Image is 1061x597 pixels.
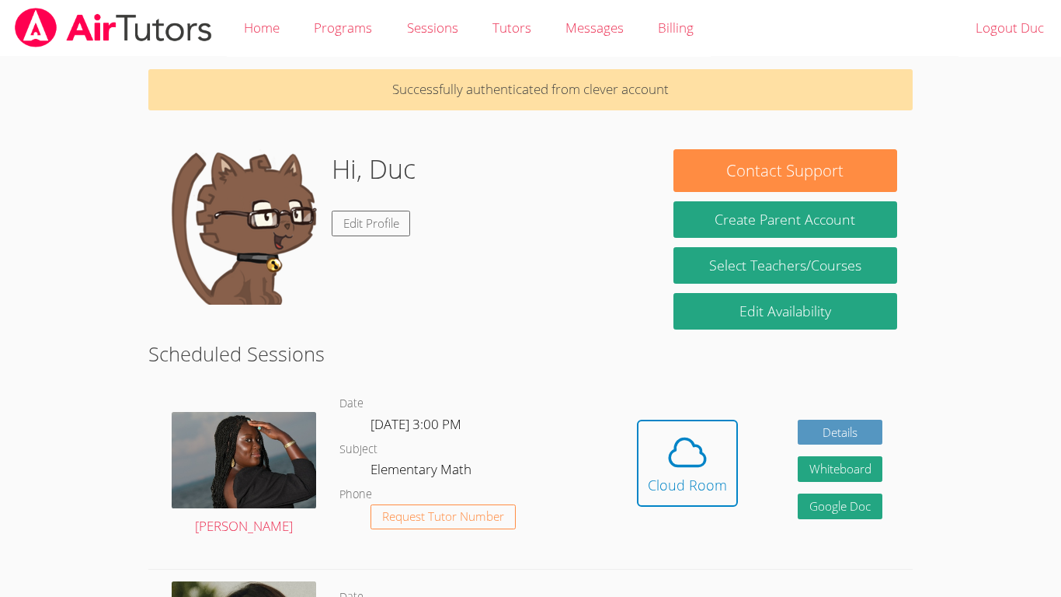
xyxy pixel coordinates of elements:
[798,456,883,482] button: Whiteboard
[339,485,372,504] dt: Phone
[673,149,897,192] button: Contact Support
[172,412,316,538] a: [PERSON_NAME]
[339,440,377,459] dt: Subject
[382,511,504,522] span: Request Tutor Number
[673,201,897,238] button: Create Parent Account
[370,415,461,433] span: [DATE] 3:00 PM
[164,149,319,305] img: default.png
[673,247,897,284] a: Select Teachers/Courses
[637,420,738,507] button: Cloud Room
[13,8,214,47] img: airtutors_banner-c4298cdbf04f3fff15de1276eac7730deb9818008684d7c2e4769d2f7ddbe033.png
[798,494,883,519] a: Google Doc
[370,459,475,485] dd: Elementary Math
[332,211,411,236] a: Edit Profile
[673,293,897,330] a: Edit Availability
[370,504,516,530] button: Request Tutor Number
[148,69,913,110] p: Successfully authenticated from clever account
[565,19,624,37] span: Messages
[332,149,416,189] h1: Hi, Duc
[798,420,883,445] a: Details
[339,394,364,414] dt: Date
[648,474,727,496] div: Cloud Room
[172,412,316,508] img: avatar.png
[148,339,913,368] h2: Scheduled Sessions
